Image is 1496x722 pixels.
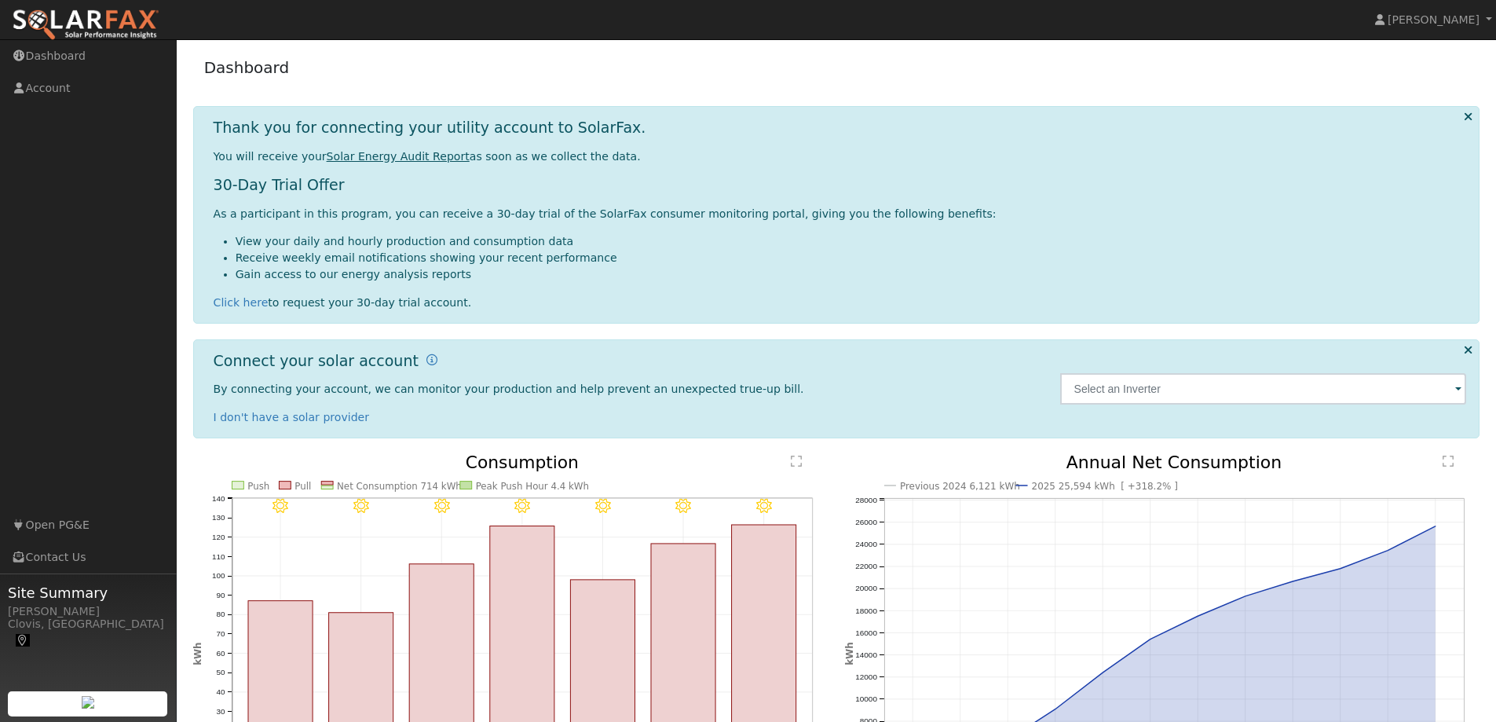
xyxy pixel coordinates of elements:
[214,150,641,163] span: You will receive your as soon as we collect the data.
[214,176,1467,194] h1: 30-Day Trial Offer
[855,695,877,703] text: 10000
[16,634,30,647] a: Map
[214,411,370,423] a: I don't have a solar provider
[1242,593,1249,599] circle: onclick=""
[216,649,225,658] text: 60
[216,591,225,599] text: 90
[294,480,311,491] text: Pull
[1385,548,1392,554] circle: onclick=""
[214,296,269,309] a: Click here
[216,687,225,696] text: 40
[212,533,225,541] text: 120
[792,455,803,467] text: 
[204,58,290,77] a: Dashboard
[8,582,168,603] span: Site Summary
[214,383,804,395] span: By connecting your account, we can monitor your production and help prevent an unexpected true-up...
[855,651,877,659] text: 14000
[337,480,462,491] text: Net Consumption 714 kWh
[216,610,225,618] text: 80
[595,498,610,514] i: 8/23 - Clear
[855,673,877,681] text: 12000
[8,603,168,620] div: [PERSON_NAME]
[214,352,419,370] h1: Connect your solar account
[855,496,877,504] text: 28000
[214,295,1467,311] div: to request your 30-day trial account.
[844,642,855,665] text: kWh
[855,629,877,637] text: 16000
[1337,566,1344,572] circle: onclick=""
[214,206,1467,222] p: As a participant in this program, you can receive a 30-day trial of the SolarFax consumer monitor...
[433,498,448,514] i: 8/21 - MostlyClear
[247,480,269,491] text: Push
[1052,706,1059,713] circle: onclick=""
[353,498,368,514] i: 8/20 - Clear
[236,233,1467,250] li: View your daily and hourly production and consumption data
[214,119,646,137] h1: Thank you for connecting your utility account to SolarFax.
[236,266,1467,283] li: Gain access to our energy analysis reports
[272,498,287,514] i: 8/19 - Clear
[466,453,579,472] text: Consumption
[1432,523,1439,530] circle: onclick=""
[855,562,877,570] text: 22000
[1060,373,1467,405] input: Select an Inverter
[514,498,529,514] i: 8/22 - Clear
[676,498,691,514] i: 8/24 - Clear
[212,513,225,522] text: 130
[12,9,159,42] img: SolarFax
[1147,636,1154,643] circle: onclick=""
[476,480,590,491] text: Peak Push Hour 4.4 kWh
[1388,13,1480,26] span: [PERSON_NAME]
[8,616,168,649] div: Clovis, [GEOGRAPHIC_DATA]
[212,552,225,560] text: 110
[1289,578,1296,585] circle: onclick=""
[1099,669,1106,676] circle: onclick=""
[855,606,877,614] text: 18000
[1443,455,1454,467] text: 
[327,150,470,163] u: Solar Energy Audit Report
[192,642,203,665] text: kWh
[756,498,771,514] i: 8/25 - Clear
[1031,481,1178,492] text: 2025 25,594 kWh [ +318.2% ]
[212,493,225,502] text: 140
[1066,453,1282,472] text: Annual Net Consumption
[216,668,225,676] text: 50
[236,250,1467,266] li: Receive weekly email notifications showing your recent performance
[855,540,877,548] text: 24000
[82,696,94,709] img: retrieve
[216,629,225,638] text: 70
[855,518,877,526] text: 26000
[1194,613,1201,619] circle: onclick=""
[900,481,1020,492] text: Previous 2024 6,121 kWh
[212,571,225,580] text: 100
[855,584,877,592] text: 20000
[216,707,225,716] text: 30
